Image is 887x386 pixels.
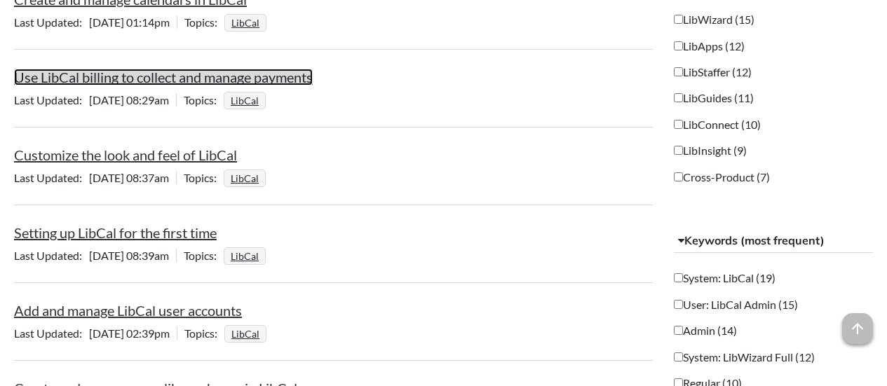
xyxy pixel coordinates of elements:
[14,146,237,163] a: Customize the look and feel of LibCal
[14,93,176,106] span: [DATE] 08:29am
[674,15,683,24] input: LibWizard (15)
[842,313,873,344] span: arrow_upward
[674,120,683,129] input: LibConnect (10)
[674,300,683,309] input: User: LibCal Admin (15)
[674,273,683,282] input: System: LibCal (19)
[674,323,737,338] label: Admin (14)
[674,228,873,254] button: Keywords (most frequent)
[14,69,313,85] a: Use LibCal billing to collect and manage payments
[674,270,776,286] label: System: LibCal (19)
[229,246,261,266] a: LibCal
[184,93,224,106] span: Topics
[674,41,683,50] input: LibApps (12)
[674,170,770,185] label: Cross-Product (7)
[842,315,873,331] a: arrow_upward
[229,324,262,344] a: LibCal
[229,13,262,33] a: LibCal
[674,297,798,312] label: User: LibCal Admin (15)
[184,171,224,184] span: Topics
[184,249,224,262] span: Topics
[674,39,745,54] label: LibApps (12)
[224,326,270,340] ul: Topics
[184,15,224,29] span: Topics
[14,326,89,340] span: Last Updated
[14,15,89,29] span: Last Updated
[674,172,683,181] input: Cross-Product (7)
[674,350,815,365] label: System: LibWizard Full (12)
[674,12,754,27] label: LibWizard (15)
[224,249,269,262] ul: Topics
[674,352,683,361] input: System: LibWizard Full (12)
[674,143,747,158] label: LibInsight (9)
[14,326,177,340] span: [DATE] 02:39pm
[674,90,754,106] label: LibGuides (11)
[229,168,261,188] a: LibCal
[14,249,176,262] span: [DATE] 08:39am
[224,93,269,106] ul: Topics
[14,15,177,29] span: [DATE] 01:14pm
[674,117,761,132] label: LibConnect (10)
[14,93,89,106] span: Last Updated
[674,64,752,80] label: LibStaffer (12)
[674,146,683,155] input: LibInsight (9)
[224,15,270,29] ul: Topics
[14,302,242,319] a: Add and manage LibCal user accounts
[224,171,269,184] ul: Topics
[229,90,261,111] a: LibCal
[674,67,683,76] input: LibStaffer (12)
[14,171,176,184] span: [DATE] 08:37am
[14,224,217,241] a: Setting up LibCal for the first time
[14,171,89,184] span: Last Updated
[674,93,683,102] input: LibGuides (11)
[14,249,89,262] span: Last Updated
[184,326,224,340] span: Topics
[674,326,683,335] input: Admin (14)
